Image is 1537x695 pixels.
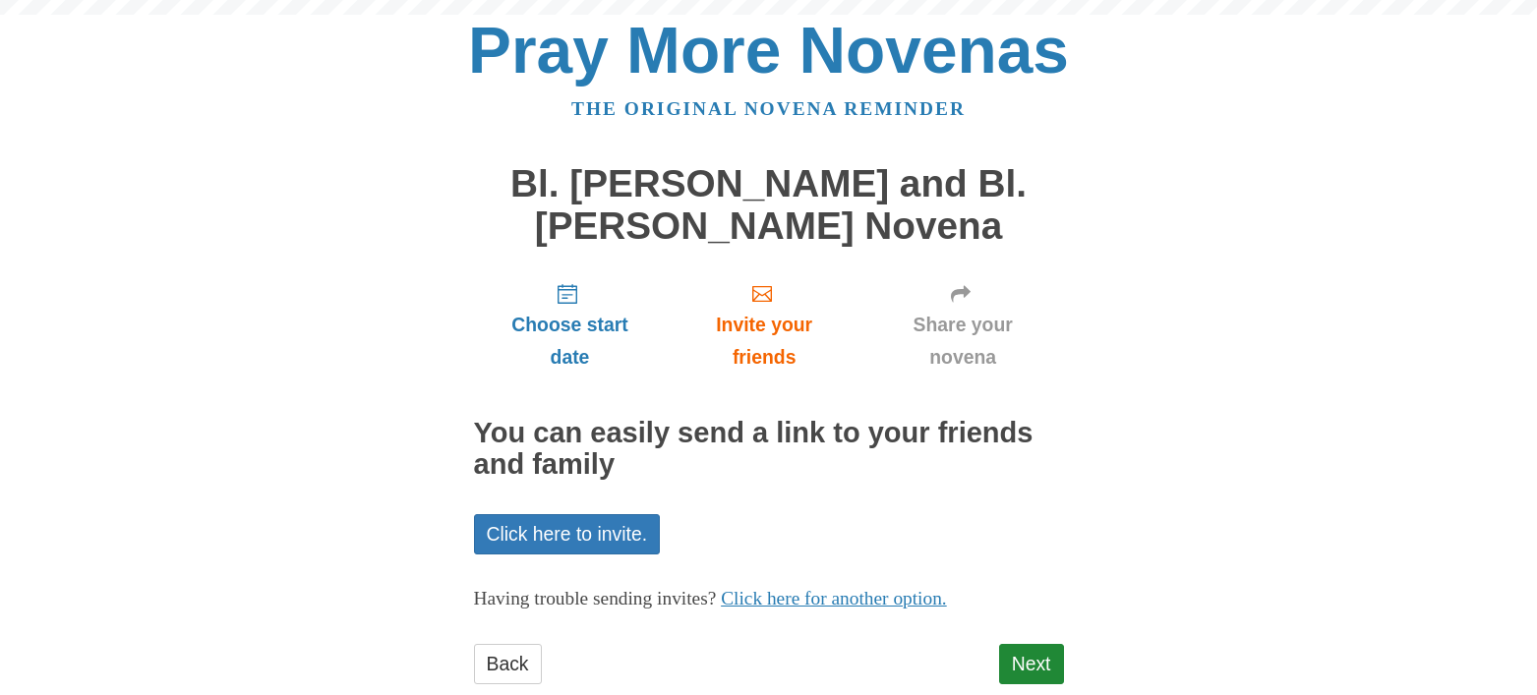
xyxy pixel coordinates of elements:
[685,309,842,374] span: Invite your friends
[474,588,717,608] span: Having trouble sending invites?
[999,644,1064,684] a: Next
[474,163,1064,247] h1: Bl. [PERSON_NAME] and Bl. [PERSON_NAME] Novena
[474,514,661,554] a: Click here to invite.
[666,266,861,383] a: Invite your friends
[474,644,542,684] a: Back
[882,309,1044,374] span: Share your novena
[571,98,966,119] a: The original novena reminder
[494,309,647,374] span: Choose start date
[474,266,667,383] a: Choose start date
[721,588,947,608] a: Click here for another option.
[468,14,1069,87] a: Pray More Novenas
[474,418,1064,481] h2: You can easily send a link to your friends and family
[862,266,1064,383] a: Share your novena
